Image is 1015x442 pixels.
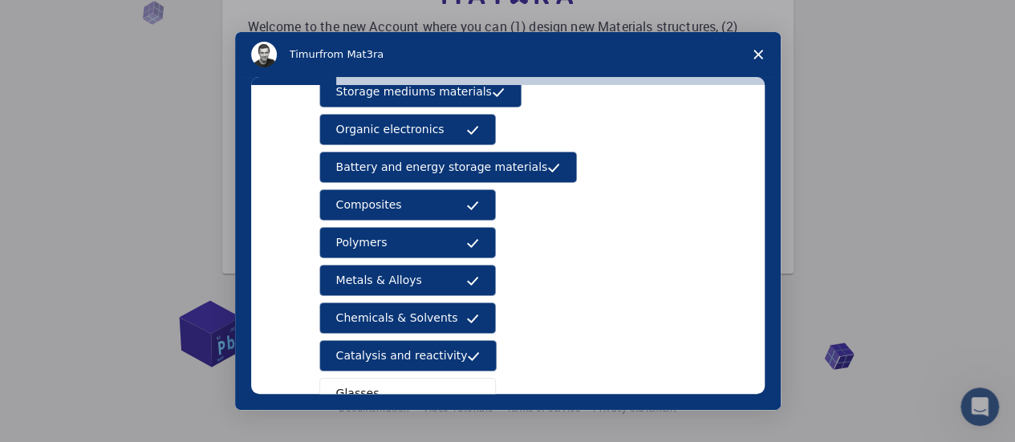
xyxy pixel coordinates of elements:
[736,32,781,77] span: Close survey
[336,159,548,176] span: Battery and energy storage materials
[319,340,497,371] button: Catalysis and reactivity
[290,48,319,60] span: Timur
[319,378,496,409] button: Glasses
[251,42,277,67] img: Profile image for Timur
[319,189,496,221] button: Composites
[319,76,522,107] button: Storage mediums materials
[336,310,458,326] span: Chemicals & Solvents
[336,347,468,364] span: Catalysis and reactivity
[319,265,496,296] button: Metals & Alloys
[319,227,496,258] button: Polymers
[336,385,380,402] span: Glasses
[319,152,578,183] button: Battery and energy storage materials
[336,121,445,138] span: Organic electronics
[319,48,384,60] span: from Mat3ra
[319,302,496,334] button: Chemicals & Solvents
[336,272,422,289] span: Metals & Alloys
[336,83,492,100] span: Storage mediums materials
[319,114,496,145] button: Organic electronics
[336,197,402,213] span: Composites
[336,234,388,251] span: Polymers
[32,11,90,26] span: Support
